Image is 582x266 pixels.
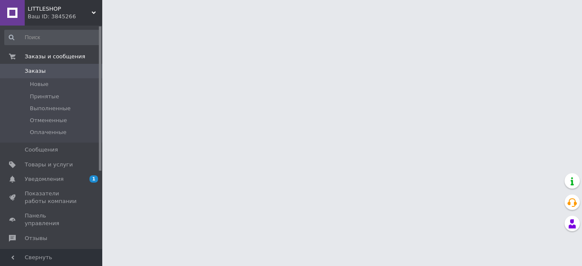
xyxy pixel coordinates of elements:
[89,175,98,183] span: 1
[30,93,59,100] span: Принятые
[25,212,79,227] span: Панель управления
[4,30,101,45] input: Поиск
[25,146,58,154] span: Сообщения
[28,13,102,20] div: Ваш ID: 3845266
[28,5,92,13] span: LITTLESHOP
[30,80,49,88] span: Новые
[25,67,46,75] span: Заказы
[30,105,71,112] span: Выполненные
[25,161,73,169] span: Товары и услуги
[30,117,67,124] span: Отмененные
[30,129,66,136] span: Оплаченные
[25,175,63,183] span: Уведомления
[25,53,85,60] span: Заказы и сообщения
[25,190,79,205] span: Показатели работы компании
[25,235,47,242] span: Отзывы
